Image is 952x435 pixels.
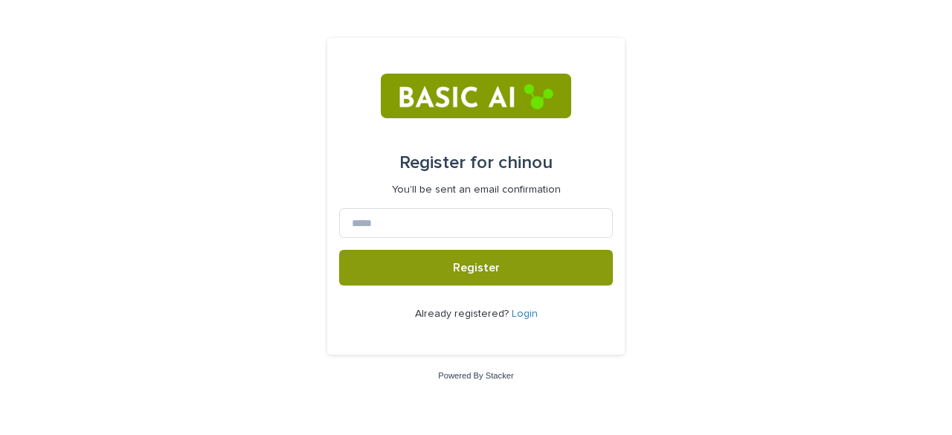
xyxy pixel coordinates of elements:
p: You'll be sent an email confirmation [392,184,561,196]
span: Register [453,262,500,274]
span: Already registered? [415,309,512,319]
img: RtIB8pj2QQiOZo6waziI [381,74,570,118]
a: Powered By Stacker [438,371,513,380]
span: Register for [399,154,494,172]
div: chinou [399,142,553,184]
a: Login [512,309,538,319]
button: Register [339,250,613,286]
